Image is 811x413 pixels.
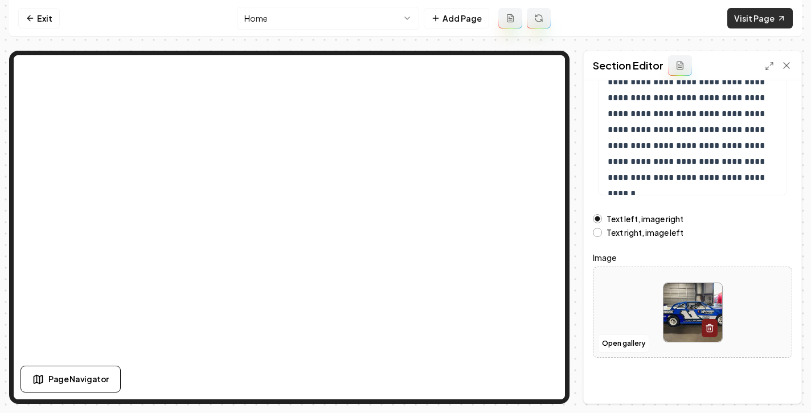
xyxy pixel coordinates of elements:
[48,373,109,385] span: Page Navigator
[668,55,692,76] button: Add admin section prompt
[593,58,663,73] h2: Section Editor
[727,8,793,28] a: Visit Page
[21,366,121,392] button: Page Navigator
[607,215,683,223] label: Text left, image right
[498,8,522,28] button: Add admin page prompt
[607,228,683,236] label: Text right, image left
[18,8,60,28] a: Exit
[598,334,649,353] button: Open gallery
[424,8,489,28] button: Add Page
[593,251,792,264] label: Image
[663,283,722,342] img: image
[527,8,551,28] button: Regenerate page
